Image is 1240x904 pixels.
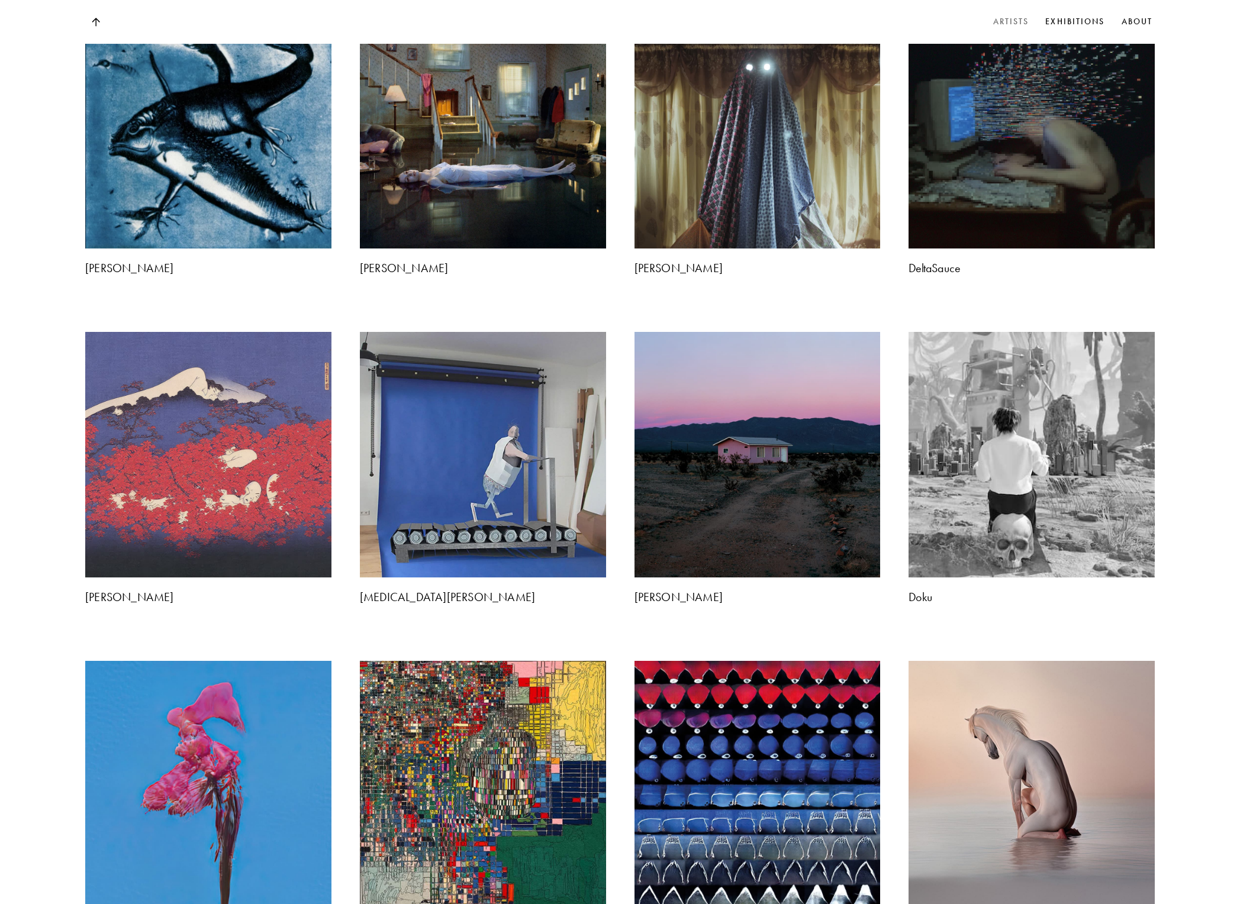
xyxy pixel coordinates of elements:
img: Artist Profile [909,332,1155,578]
a: About [1119,13,1155,31]
b: DeltaSauce [909,261,960,275]
a: Artist Profile[MEDICAL_DATA][PERSON_NAME] [360,332,606,605]
a: Artist Profile[PERSON_NAME] [85,2,331,276]
a: Artist Profile[PERSON_NAME] [635,2,881,276]
b: Doku [909,590,932,604]
b: [PERSON_NAME] [635,590,723,604]
img: Artist Profile [85,2,331,248]
a: Artist Profile[PERSON_NAME] [635,332,881,605]
img: Artist Profile [360,332,606,578]
img: Artist Profile [85,332,331,578]
a: Artist ProfileDeltaSauce [909,2,1155,276]
img: Artist Profile [909,2,1155,248]
a: Artist Profile[PERSON_NAME] [85,332,331,605]
a: Exhibitions [1043,13,1107,31]
img: Artist Profile [635,2,881,248]
img: Artist Profile [360,2,606,248]
a: Artists [991,13,1032,31]
b: [MEDICAL_DATA][PERSON_NAME] [360,590,535,604]
b: [PERSON_NAME] [360,261,449,275]
b: [PERSON_NAME] [85,261,174,275]
b: [PERSON_NAME] [85,590,174,604]
img: Top [91,18,99,27]
b: [PERSON_NAME] [635,261,723,275]
a: Artist ProfileDoku [909,332,1155,605]
a: Artist Profile[PERSON_NAME] [360,2,606,276]
img: Artist Profile [635,332,881,578]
